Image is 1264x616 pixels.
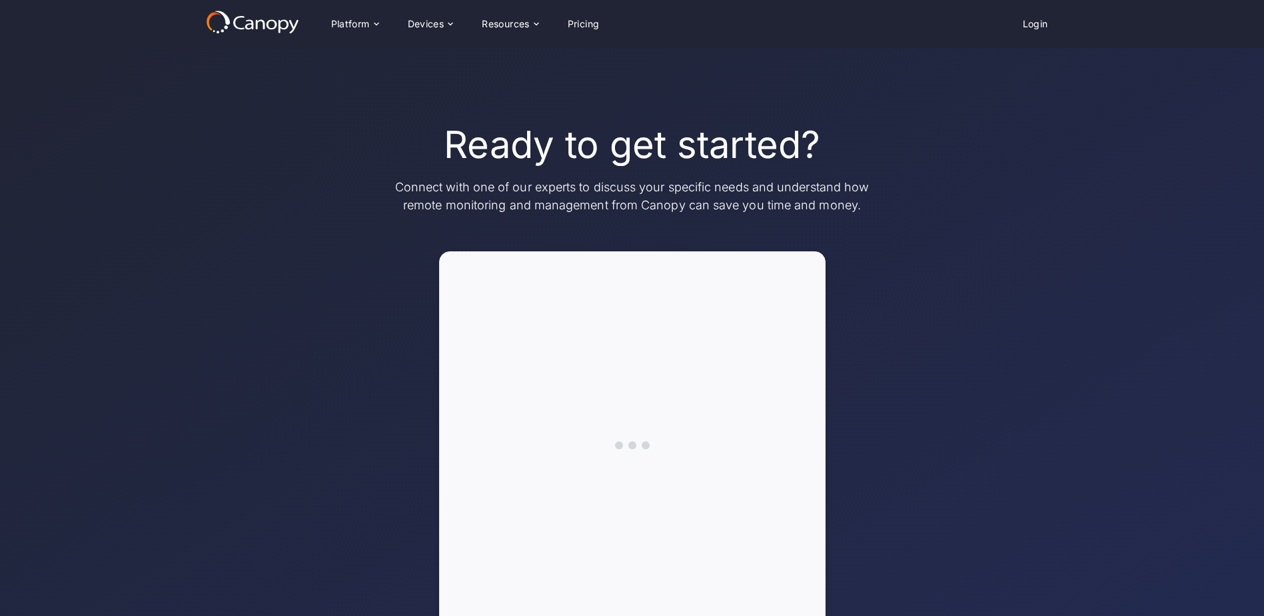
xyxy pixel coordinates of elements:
div: Resources [471,11,548,37]
div: Resources [482,19,530,29]
p: Connect with one of our experts to discuss your specific needs and understand how remote monitori... [392,178,872,214]
a: Login [1012,11,1059,37]
h1: Ready to get started? [444,123,820,167]
a: Pricing [557,11,610,37]
div: Platform [331,19,370,29]
div: Devices [408,19,444,29]
div: Platform [320,11,389,37]
div: Devices [397,11,464,37]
